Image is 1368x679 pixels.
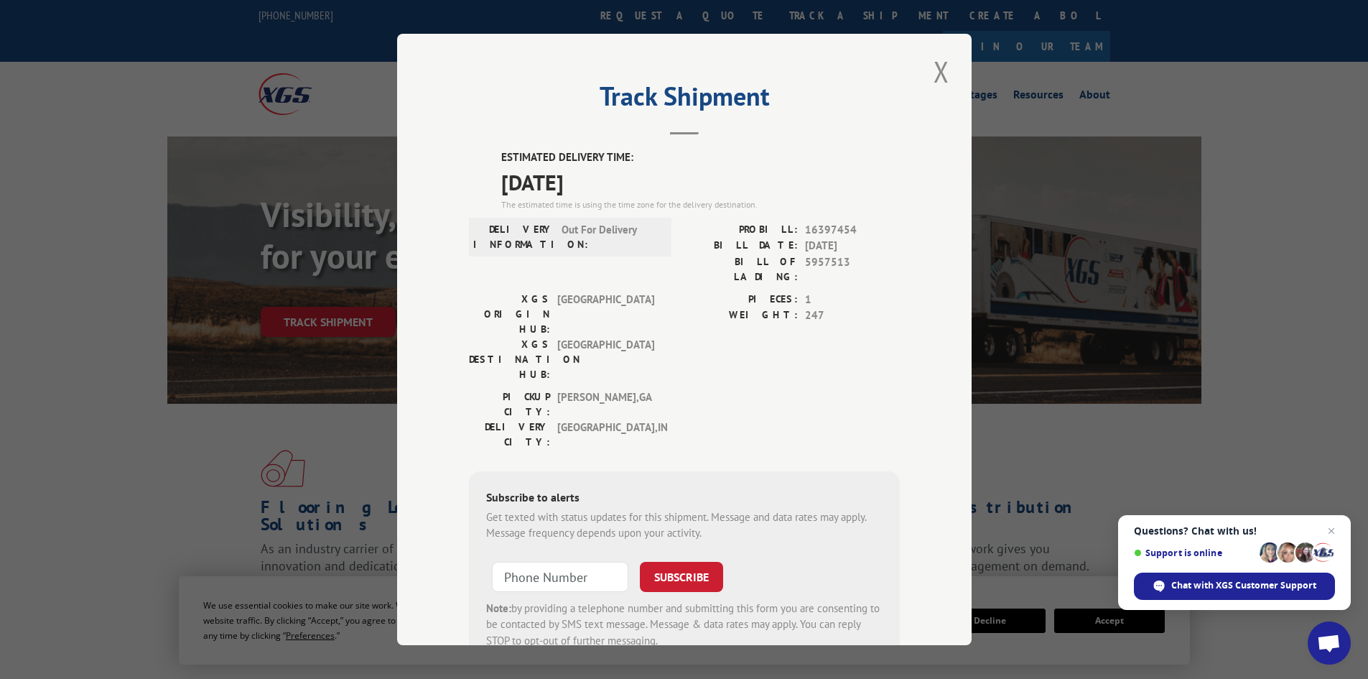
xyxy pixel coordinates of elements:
[486,601,511,615] strong: Note:
[640,562,723,592] button: SUBSCRIBE
[684,254,798,285] label: BILL OF LADING:
[805,308,900,324] span: 247
[501,166,900,198] span: [DATE]
[684,238,798,254] label: BILL DATE:
[557,389,654,420] span: [PERSON_NAME] , GA
[486,601,883,650] div: by providing a telephone number and submitting this form you are consenting to be contacted by SM...
[1308,622,1351,665] a: Open chat
[805,254,900,285] span: 5957513
[1134,525,1335,537] span: Questions? Chat with us!
[557,420,654,450] span: [GEOGRAPHIC_DATA] , IN
[486,509,883,542] div: Get texted with status updates for this shipment. Message and data rates may apply. Message frequ...
[805,222,900,239] span: 16397454
[557,292,654,337] span: [GEOGRAPHIC_DATA]
[501,149,900,166] label: ESTIMATED DELIVERY TIME:
[562,222,659,252] span: Out For Delivery
[684,308,798,324] label: WEIGHT:
[469,389,550,420] label: PICKUP CITY:
[486,489,883,509] div: Subscribe to alerts
[929,52,954,91] button: Close modal
[469,86,900,114] h2: Track Shipment
[473,222,554,252] label: DELIVERY INFORMATION:
[501,198,900,211] div: The estimated time is using the time zone for the delivery destination.
[1134,548,1255,558] span: Support is online
[684,222,798,239] label: PROBILL:
[1134,573,1335,600] span: Chat with XGS Customer Support
[1171,579,1316,592] span: Chat with XGS Customer Support
[469,292,550,337] label: XGS ORIGIN HUB:
[469,337,550,382] label: XGS DESTINATION HUB:
[557,337,654,382] span: [GEOGRAPHIC_DATA]
[492,562,628,592] input: Phone Number
[805,238,900,254] span: [DATE]
[805,292,900,308] span: 1
[684,292,798,308] label: PIECES:
[469,420,550,450] label: DELIVERY CITY:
